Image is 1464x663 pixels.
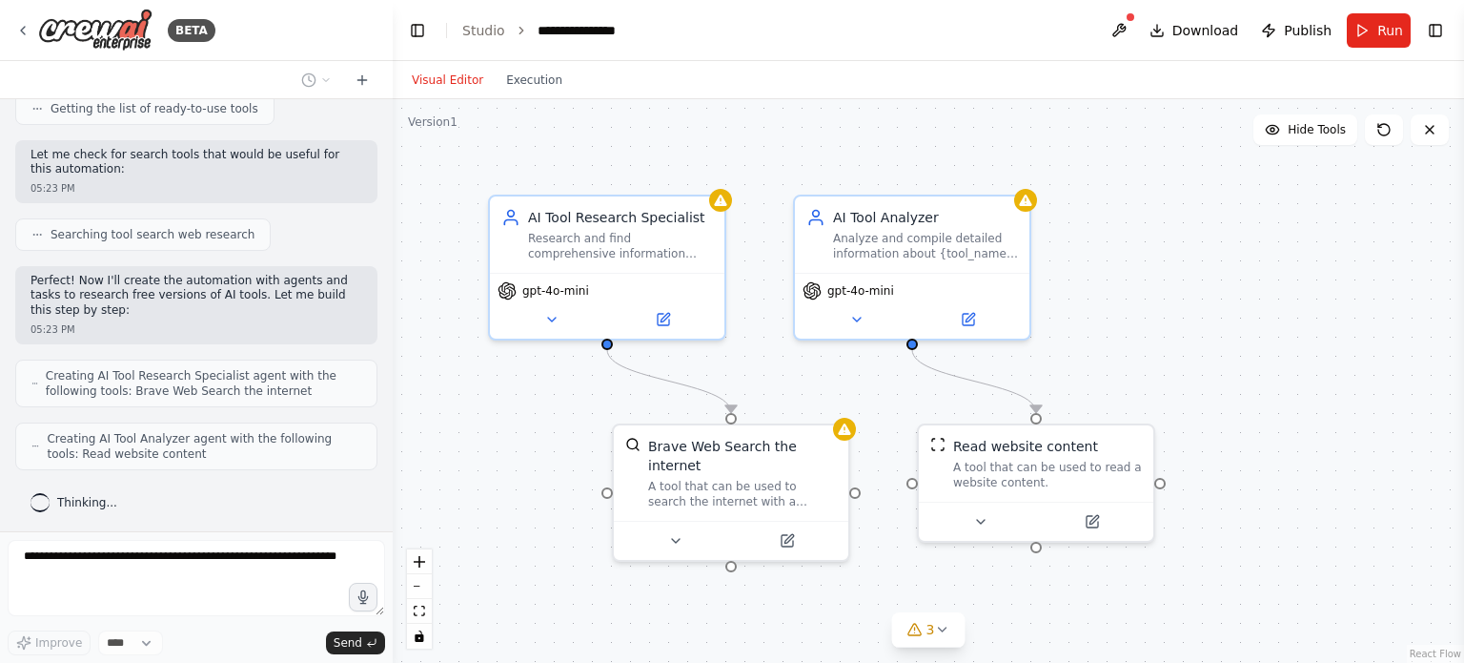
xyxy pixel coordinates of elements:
button: fit view [407,599,432,624]
div: Brave Web Search the internet [648,437,837,475]
div: 05:23 PM [30,322,362,337]
span: Thinking... [57,495,117,510]
p: Let me check for search tools that would be useful for this automation: [30,148,362,177]
button: Open in side panel [914,308,1022,331]
div: Version 1 [408,114,457,130]
div: Read website content [953,437,1098,456]
button: Switch to previous chat [294,69,339,92]
button: Improve [8,631,91,655]
div: A tool that can be used to read a website content. [953,460,1142,490]
a: React Flow attribution [1410,649,1461,659]
button: Send [326,632,385,654]
span: Getting the list of ready-to-use tools [51,101,258,116]
button: zoom out [407,574,432,599]
div: BETA [168,19,215,42]
img: Logo [38,9,152,52]
span: Creating AI Tool Analyzer agent with the following tools: Read website content [47,431,361,462]
div: BraveSearchToolBrave Web Search the internetA tool that can be used to search the internet with a... [612,424,850,562]
span: Improve [35,635,82,651]
span: gpt-4o-mini [827,283,894,299]
button: Start a new chat [347,69,377,92]
button: 3 [892,612,966,648]
button: Execution [495,69,574,92]
div: AI Tool Research SpecialistResearch and find comprehensive information about free versions of AI ... [488,195,726,341]
a: Studio [462,23,505,38]
div: Analyze and compile detailed information about {tool_name} free version, creating a comprehensive... [833,231,1018,261]
div: AI Tool Research Specialist [528,208,713,227]
button: toggle interactivity [407,624,432,649]
img: BraveSearchTool [625,437,640,452]
g: Edge from e7da502d-5445-435b-93aa-2c310067e3f2 to 604776af-5e7d-45ca-875a-00c1e5a63c98 [598,349,741,412]
button: Publish [1253,13,1339,48]
button: zoom in [407,549,432,574]
div: React Flow controls [407,549,432,649]
button: Download [1142,13,1247,48]
div: Research and find comprehensive information about free versions of AI tools named {tool_name}, in... [528,231,713,261]
div: AI Tool AnalyzerAnalyze and compile detailed information about {tool_name} free version, creating... [793,195,1031,341]
nav: breadcrumb [462,21,632,40]
button: Show right sidebar [1422,17,1449,44]
div: ScrapeWebsiteToolRead website contentA tool that can be used to read a website content. [917,424,1155,543]
span: gpt-4o-mini [522,283,589,299]
div: AI Tool Analyzer [833,208,1018,227]
div: 05:23 PM [30,181,362,196]
span: 3 [926,620,935,639]
p: Perfect! Now I'll create the automation with agents and tasks to research free versions of AI too... [30,274,362,319]
img: ScrapeWebsiteTool [930,437,945,452]
button: Visual Editor [400,69,495,92]
span: Searching tool search web research [51,227,254,242]
button: Open in side panel [609,308,717,331]
g: Edge from f086c36a-de9d-4d8b-8808-fa21566c2432 to da2dfae3-f58b-4883-b9f1-9281d18b7879 [903,349,1046,412]
span: Hide Tools [1288,122,1346,137]
span: Run [1377,21,1403,40]
span: Publish [1284,21,1332,40]
span: Download [1172,21,1239,40]
button: Open in side panel [1038,510,1146,533]
button: Run [1347,13,1411,48]
div: A tool that can be used to search the internet with a search_query. [648,479,837,509]
span: Send [334,635,362,651]
button: Hide Tools [1253,114,1357,145]
span: Creating AI Tool Research Specialist agent with the following tools: Brave Web Search the internet [46,368,361,399]
button: Hide left sidebar [404,17,431,44]
button: Open in side panel [733,529,841,552]
button: Click to speak your automation idea [349,583,377,611]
